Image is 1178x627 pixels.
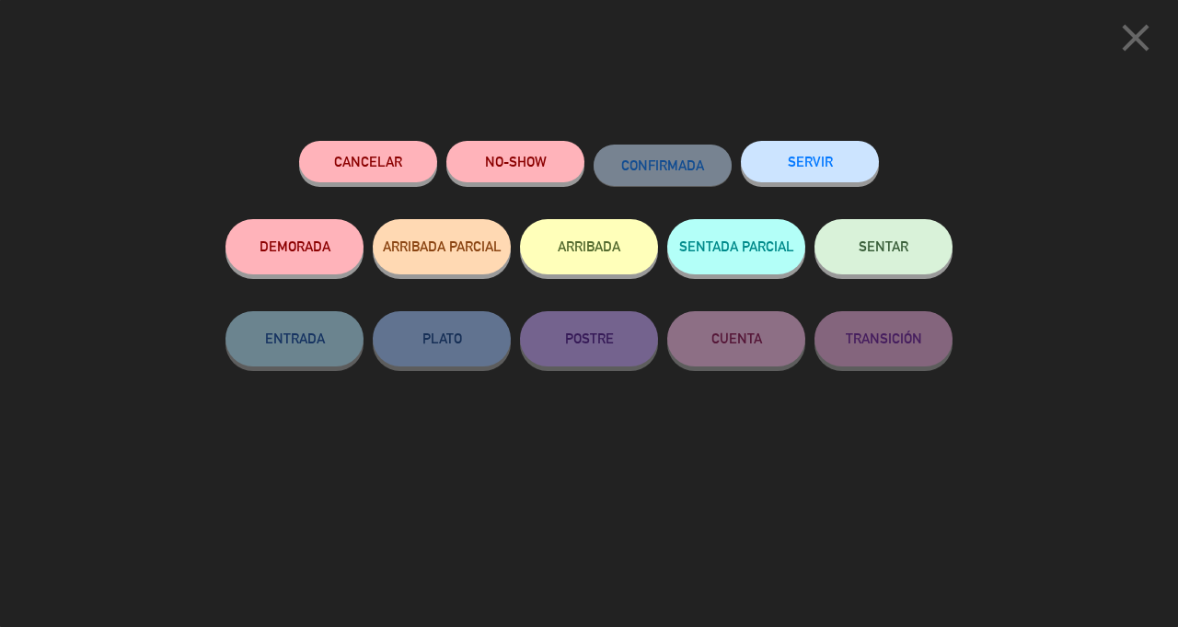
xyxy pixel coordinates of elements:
[741,141,879,182] button: SERVIR
[1107,14,1164,68] button: close
[299,141,437,182] button: Cancelar
[594,145,732,186] button: CONFIRMADA
[225,311,364,366] button: ENTRADA
[383,238,502,254] span: ARRIBADA PARCIAL
[373,311,511,366] button: PLATO
[1113,15,1159,61] i: close
[667,219,805,274] button: SENTADA PARCIAL
[446,141,584,182] button: NO-SHOW
[859,238,908,254] span: SENTAR
[520,219,658,274] button: ARRIBADA
[667,311,805,366] button: CUENTA
[814,311,953,366] button: TRANSICIÓN
[520,311,658,366] button: POSTRE
[814,219,953,274] button: SENTAR
[621,157,704,173] span: CONFIRMADA
[225,219,364,274] button: DEMORADA
[373,219,511,274] button: ARRIBADA PARCIAL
